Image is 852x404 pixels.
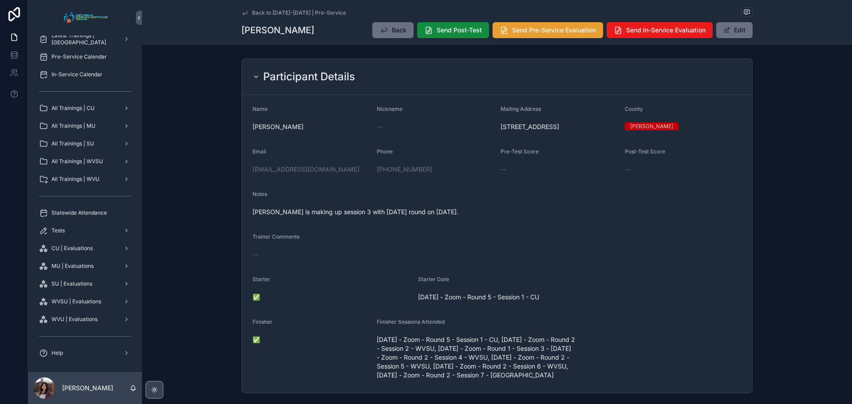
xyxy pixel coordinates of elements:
span: All Trainings | WVSU [51,158,103,165]
span: All Trainings | CU [51,105,95,112]
a: Help [34,345,137,361]
a: All Trainings | SU [34,136,137,152]
span: Finisher [252,318,272,325]
span: Latest Trainings | [GEOGRAPHIC_DATA] [51,32,116,46]
span: [STREET_ADDRESS] [501,122,618,131]
span: Pre-Test Score [501,148,539,155]
span: [DATE] - Zoom - Round 5 - Session 1 - CU, [DATE] - Zoom - Round 2 - Session 2 - WVSU, [DATE] - Zo... [377,335,618,380]
a: [PHONE_NUMBER] [377,165,432,174]
span: SU | Evaluations [51,280,92,287]
a: SU | Evaluations [34,276,137,292]
span: -- [625,165,630,174]
span: [PERSON_NAME] is making up session 3 with [DATE] round on [DATE]. [252,208,742,216]
a: In-Service Calendar [34,67,137,82]
span: Mailing Address [501,106,541,112]
span: Name [252,106,268,112]
span: Notes [252,191,267,197]
a: [EMAIL_ADDRESS][DOMAIN_NAME] [252,165,359,174]
button: Edit [716,22,753,38]
a: Latest Trainings | [GEOGRAPHIC_DATA] [34,31,137,47]
span: Send Pre-Service Evaluation [512,26,596,35]
span: [PERSON_NAME] [252,122,370,131]
a: MU | Evaluations [34,258,137,274]
span: [DATE] - Zoom - Round 5 - Session 1 - CU [418,293,659,302]
span: All Trainings | SU [51,140,94,147]
button: Send Post-Test [417,22,489,38]
a: All Trainings | CU [34,100,137,116]
a: Tests [34,223,137,239]
a: Statewide Attendance [34,205,137,221]
h2: Participant Details [263,70,355,84]
span: In-Service Calendar [51,71,103,78]
span: Starter Date [418,276,449,282]
a: WVSU | Evaluations [34,294,137,310]
span: Send In-Service Evaluation [626,26,706,35]
h1: [PERSON_NAME] [241,24,314,36]
span: ✅ [252,293,411,302]
p: [PERSON_NAME] [62,384,113,392]
span: Send Post-Test [437,26,482,35]
button: Back [372,22,414,38]
span: ✅ [252,335,370,344]
span: Pre-Service Calendar [51,53,107,60]
span: -- [377,122,382,131]
span: Tests [51,227,65,234]
button: Send In-Service Evaluation [607,22,713,38]
a: All Trainings | MU [34,118,137,134]
div: [PERSON_NAME] [630,122,673,130]
span: WVSU | Evaluations [51,298,101,305]
span: Finisher Sessions Attended [377,318,445,325]
span: Back [392,26,406,35]
span: Statewide Attendance [51,209,107,216]
span: Help [51,349,63,357]
a: All Trainings | WVSU [34,153,137,169]
span: WVU | Evaluations [51,316,98,323]
span: Post-Test Score [625,148,665,155]
div: scrollable content [28,35,142,372]
span: County [625,106,643,112]
a: Pre-Service Calendar [34,49,137,65]
a: Back to [DATE]-[DATE] | Pre-Service [241,9,346,16]
a: CU | Evaluations [34,240,137,256]
span: -- [501,165,506,174]
a: WVU | Evaluations [34,311,137,327]
span: -- [252,250,258,259]
a: All Trainings | WVU [34,171,137,187]
button: Send Pre-Service Evaluation [493,22,603,38]
span: Back to [DATE]-[DATE] | Pre-Service [252,9,346,16]
span: Starter [252,276,270,282]
span: All Trainings | MU [51,122,95,129]
span: All Trainings | WVU [51,176,99,183]
span: Email [252,148,266,155]
span: Phone [377,148,393,155]
span: MU | Evaluations [51,263,94,270]
img: App logo [61,11,110,25]
span: CU | Evaluations [51,245,93,252]
span: Trainer Comments [252,233,300,240]
span: Nickname [377,106,402,112]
